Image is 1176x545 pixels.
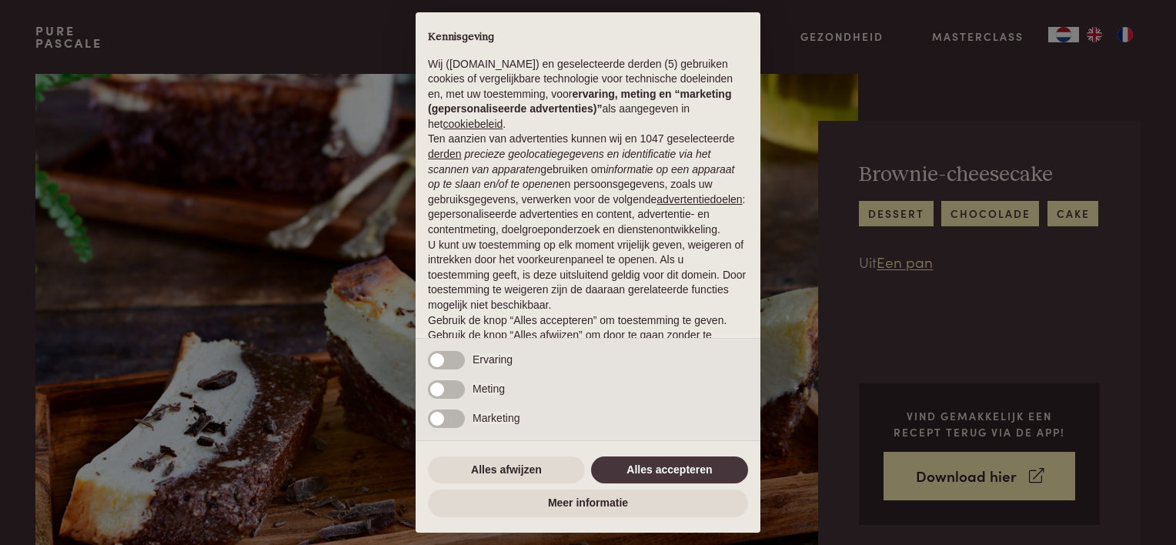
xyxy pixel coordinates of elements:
[428,490,748,517] button: Meer informatie
[428,57,748,132] p: Wij ([DOMAIN_NAME]) en geselecteerde derden (5) gebruiken cookies of vergelijkbare technologie vo...
[443,118,503,130] a: cookiebeleid
[428,238,748,313] p: U kunt uw toestemming op elk moment vrijelijk geven, weigeren of intrekken door het voorkeurenpan...
[428,31,748,45] h2: Kennisgeving
[656,192,742,208] button: advertentiedoelen
[473,353,513,366] span: Ervaring
[428,132,748,237] p: Ten aanzien van advertenties kunnen wij en 1047 geselecteerde gebruiken om en persoonsgegevens, z...
[428,313,748,359] p: Gebruik de knop “Alles accepteren” om toestemming te geven. Gebruik de knop “Alles afwijzen” om d...
[428,88,731,115] strong: ervaring, meting en “marketing (gepersonaliseerde advertenties)”
[428,456,585,484] button: Alles afwijzen
[428,163,735,191] em: informatie op een apparaat op te slaan en/of te openen
[428,148,710,176] em: precieze geolocatiegegevens en identificatie via het scannen van apparaten
[428,147,462,162] button: derden
[591,456,748,484] button: Alles accepteren
[473,412,520,424] span: Marketing
[473,383,505,395] span: Meting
